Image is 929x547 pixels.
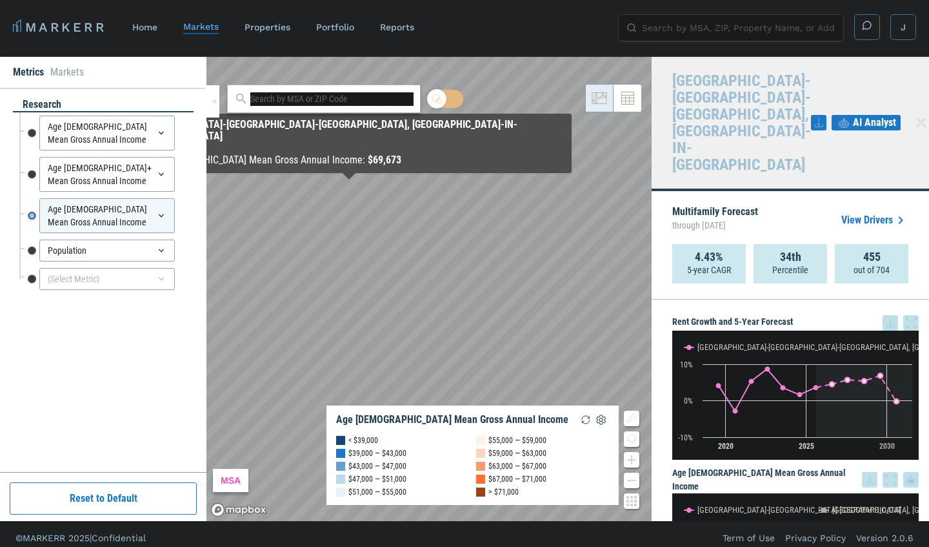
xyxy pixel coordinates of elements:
tspan: 2025 [799,442,814,451]
text: [GEOGRAPHIC_DATA] [832,505,901,515]
a: Term of Use [723,532,775,544]
div: $55,000 — $59,000 [488,434,546,447]
path: Monday, 29 Jul, 20:00, -0.17. Chicago-Naperville-Elgin, IL-IN-WI. [894,398,899,404]
div: Age [DEMOGRAPHIC_DATA] Mean Gross Annual Income : [134,152,564,168]
div: Age [DEMOGRAPHIC_DATA]+ Mean Gross Annual Income [39,157,175,192]
h4: [GEOGRAPHIC_DATA]-[GEOGRAPHIC_DATA]-[GEOGRAPHIC_DATA], [GEOGRAPHIC_DATA]-IN-[GEOGRAPHIC_DATA] [672,72,811,173]
div: Map Tooltip Content [134,119,564,168]
a: Mapbox logo [210,502,267,517]
path: Saturday, 29 Jul, 20:00, 5.39. Chicago-Naperville-Elgin, IL-IN-WI. [862,378,867,384]
button: Other options map button [624,493,639,509]
div: $47,000 — $51,000 [348,473,406,486]
span: through [DATE] [672,217,758,234]
path: Tuesday, 29 Jul, 20:00, 3.6. Chicago-Naperville-Elgin, IL-IN-WI. [814,385,819,390]
span: Confidential [92,533,146,543]
path: Friday, 29 Jul, 20:00, 8.69. Chicago-Naperville-Elgin, IL-IN-WI. [765,366,770,371]
text: 0% [684,397,693,406]
svg: Interactive chart [672,331,919,460]
div: Population [39,240,175,262]
img: Reload Legend [578,412,594,428]
tspan: 2020 [718,442,734,451]
path: Sunday, 29 Jul, 20:00, 6.85. Chicago-Naperville-Elgin, IL-IN-WI. [878,373,883,378]
div: research [13,98,194,112]
div: $51,000 — $55,000 [348,486,406,499]
button: Show Chicago-Naperville-Elgin, IL-IN-WI [684,488,806,498]
path: Wednesday, 29 Jul, 20:00, 4.52. Chicago-Naperville-Elgin, IL-IN-WI. [830,382,835,387]
text: -10% [678,433,693,442]
span: AI Analyst [853,115,896,130]
div: MSA [213,469,248,492]
span: J [901,21,906,34]
div: $43,000 — $47,000 [348,460,406,473]
path: Wednesday, 29 Jul, 20:00, -2.81. Chicago-Naperville-Elgin, IL-IN-WI. [733,408,738,413]
p: Percentile [772,263,808,276]
path: Thursday, 29 Jul, 20:00, 5.31. Chicago-Naperville-Elgin, IL-IN-WI. [749,378,754,384]
a: properties [245,22,290,32]
img: Settings [594,412,609,428]
div: $63,000 — $67,000 [488,460,546,473]
div: Age [DEMOGRAPHIC_DATA] Mean Gross Annual Income [39,116,175,150]
button: J [890,14,916,40]
a: reports [380,22,414,32]
p: Multifamily Forecast [672,207,758,234]
input: Search by MSA or ZIP Code [250,92,414,106]
li: Metrics [13,65,44,80]
button: Zoom in map button [624,452,639,468]
a: Privacy Policy [785,532,846,544]
b: $69,673 [368,154,401,166]
button: Show USA [819,488,846,498]
path: Monday, 29 Jul, 20:00, 4.11. Chicago-Naperville-Elgin, IL-IN-WI. [716,383,721,388]
button: AI Analyst [832,115,901,130]
button: Reset to Default [10,482,197,515]
button: Change style map button [624,431,639,447]
strong: 34th [780,251,801,263]
div: As of : [DATE] [134,142,564,152]
p: out of 704 [854,263,890,276]
h5: Rent Growth and 5-Year Forecast [672,315,919,331]
p: 5-year CAGR [687,263,731,276]
tspan: 2030 [879,442,895,451]
button: Show/Hide Legend Map Button [624,411,639,426]
div: < $39,000 [348,434,378,447]
span: © [15,533,23,543]
div: $39,000 — $43,000 [348,447,406,460]
a: Version 2.0.6 [856,532,914,544]
path: Monday, 29 Jul, 20:00, 1.66. Chicago-Naperville-Elgin, IL-IN-WI. [797,392,803,397]
a: markets [183,21,219,32]
input: Search by MSA, ZIP, Property Name, or Address [642,15,835,41]
a: Portfolio [316,22,354,32]
div: Age [DEMOGRAPHIC_DATA] Mean Gross Annual Income [336,413,568,426]
span: MARKERR [23,533,68,543]
strong: 455 [863,251,881,263]
li: Markets [50,65,84,80]
div: Rent Growth and 5-Year Forecast. Highcharts interactive chart. [672,331,919,460]
canvas: Map [206,57,652,521]
button: Show Chicago-Naperville-Elgin, IL-IN-WI [684,342,806,352]
path: Saturday, 29 Jul, 20:00, 3.53. Chicago-Naperville-Elgin, IL-IN-WI. [781,385,786,390]
span: 2025 | [68,533,92,543]
path: Thursday, 29 Jul, 20:00, 5.72. Chicago-Naperville-Elgin, IL-IN-WI. [845,377,850,382]
strong: 4.43% [695,251,723,263]
div: [GEOGRAPHIC_DATA]-[GEOGRAPHIC_DATA]-[GEOGRAPHIC_DATA], [GEOGRAPHIC_DATA]-IN-[GEOGRAPHIC_DATA] [134,119,564,142]
div: $59,000 — $63,000 [488,447,546,460]
button: Zoom out map button [624,473,639,488]
div: > $71,000 [488,486,519,499]
text: 10% [680,360,693,369]
a: home [132,22,157,32]
div: $67,000 — $71,000 [488,473,546,486]
h5: Age [DEMOGRAPHIC_DATA] Mean Gross Annual Income [672,466,919,493]
div: (Select Metric) [39,268,175,290]
div: Age [DEMOGRAPHIC_DATA] Mean Gross Annual Income [39,198,175,233]
a: View Drivers [841,212,908,228]
a: MARKERR [13,18,106,36]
